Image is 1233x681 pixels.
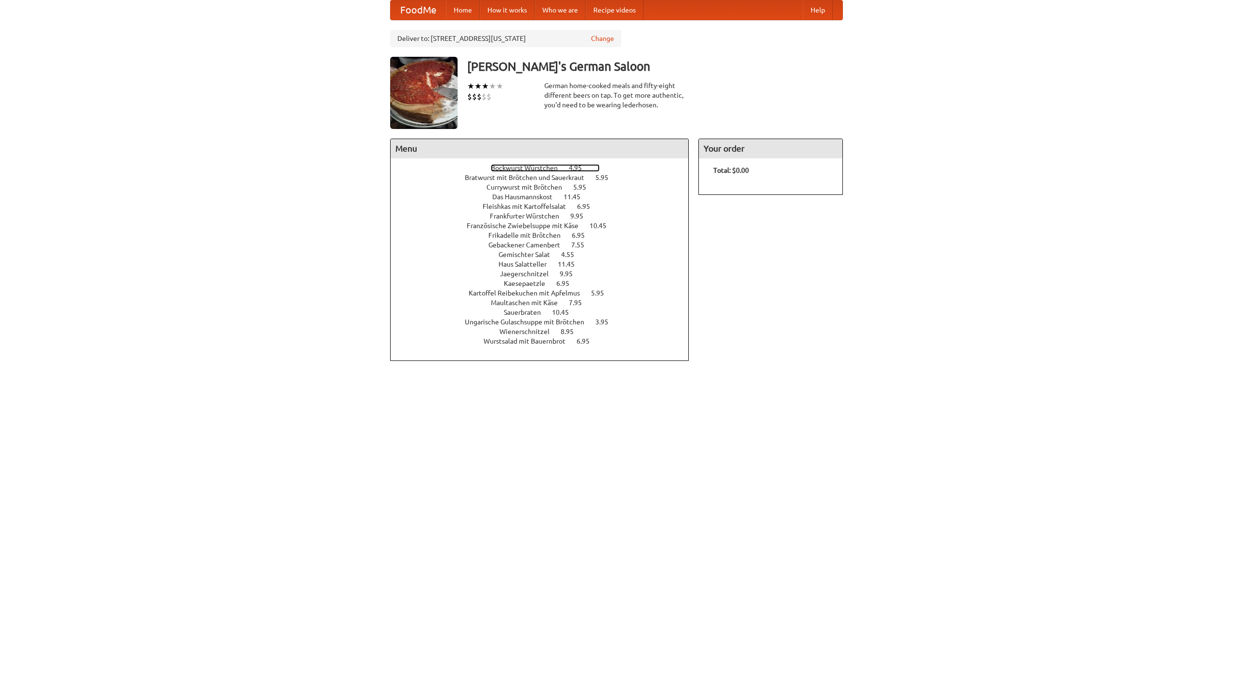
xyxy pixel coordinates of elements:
[498,260,556,268] span: Haus Salatteller
[577,203,600,210] span: 6.95
[391,0,446,20] a: FoodMe
[480,0,535,20] a: How it works
[390,30,621,47] div: Deliver to: [STREET_ADDRESS][US_STATE]
[490,212,601,220] a: Frankfurter Würstchen 9.95
[499,328,591,335] a: Wienerschnitzel 8.95
[486,91,491,102] li: $
[491,164,567,172] span: Bockwurst Würstchen
[577,337,599,345] span: 6.95
[391,139,688,158] h4: Menu
[499,328,559,335] span: Wienerschnitzel
[469,289,590,297] span: Kartoffel Reibekuchen mit Apfelmus
[489,81,496,91] li: ★
[591,34,614,43] a: Change
[591,289,614,297] span: 5.95
[569,299,591,307] span: 7.95
[390,57,458,129] img: angular.jpg
[569,164,591,172] span: 4.95
[474,81,482,91] li: ★
[561,328,583,335] span: 8.95
[490,212,569,220] span: Frankfurter Würstchen
[488,241,570,249] span: Gebackener Camenbert
[483,203,576,210] span: Fleishkas mit Kartoffelsalat
[535,0,586,20] a: Who we are
[500,270,590,278] a: Jaegerschnitzel 9.95
[488,231,603,239] a: Frikadelle mit Brötchen 6.95
[498,260,592,268] a: Haus Salatteller 11.45
[561,251,584,258] span: 4.55
[560,270,582,278] span: 9.95
[486,183,604,191] a: Currywurst mit Brötchen 5.95
[558,260,584,268] span: 11.45
[504,308,587,316] a: Sauerbraten 10.45
[488,231,570,239] span: Frikadelle mit Brötchen
[496,81,503,91] li: ★
[595,318,618,326] span: 3.95
[498,251,560,258] span: Gemischter Salat
[465,318,626,326] a: Ungarische Gulaschsuppe mit Brötchen 3.95
[590,222,616,230] span: 10.45
[544,81,689,110] div: German home-cooked meals and fifty-eight different beers on tap. To get more authentic, you'd nee...
[803,0,833,20] a: Help
[498,251,592,258] a: Gemischter Salat 4.55
[504,280,555,287] span: Kaesepaetzle
[446,0,480,20] a: Home
[586,0,643,20] a: Recipe videos
[564,193,590,201] span: 11.45
[482,81,489,91] li: ★
[713,167,749,174] b: Total: $0.00
[572,231,594,239] span: 6.95
[467,222,588,230] span: Französische Zwiebelsuppe mit Käse
[491,299,567,307] span: Maultaschen mit Käse
[570,212,593,220] span: 9.95
[469,289,622,297] a: Kartoffel Reibekuchen mit Apfelmus 5.95
[492,193,598,201] a: Das Hausmannskost 11.45
[556,280,579,287] span: 6.95
[571,241,594,249] span: 7.55
[504,308,551,316] span: Sauerbraten
[552,308,578,316] span: 10.45
[472,91,477,102] li: $
[504,280,587,287] a: Kaesepaetzle 6.95
[573,183,596,191] span: 5.95
[467,91,472,102] li: $
[467,81,474,91] li: ★
[477,91,482,102] li: $
[500,270,558,278] span: Jaegerschnitzel
[467,222,624,230] a: Französische Zwiebelsuppe mit Käse 10.45
[486,183,572,191] span: Currywurst mit Brötchen
[467,57,843,76] h3: [PERSON_NAME]'s German Saloon
[483,203,608,210] a: Fleishkas mit Kartoffelsalat 6.95
[484,337,607,345] a: Wurstsalad mit Bauernbrot 6.95
[488,241,602,249] a: Gebackener Camenbert 7.55
[491,299,600,307] a: Maultaschen mit Käse 7.95
[492,193,562,201] span: Das Hausmannskost
[465,318,594,326] span: Ungarische Gulaschsuppe mit Brötchen
[465,174,626,181] a: Bratwurst mit Brötchen und Sauerkraut 5.95
[595,174,618,181] span: 5.95
[465,174,594,181] span: Bratwurst mit Brötchen und Sauerkraut
[482,91,486,102] li: $
[699,139,842,158] h4: Your order
[491,164,600,172] a: Bockwurst Würstchen 4.95
[484,337,575,345] span: Wurstsalad mit Bauernbrot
